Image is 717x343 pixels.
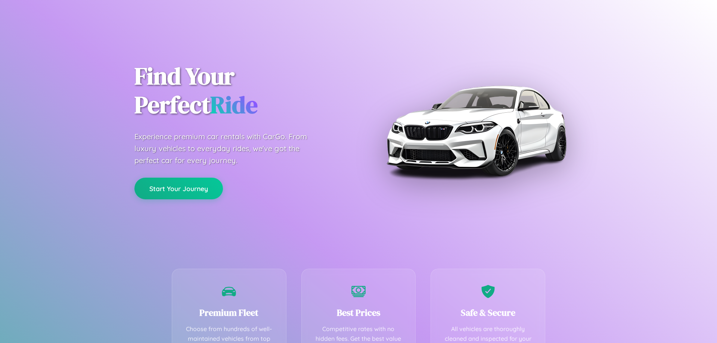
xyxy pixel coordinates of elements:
[134,178,223,199] button: Start Your Journey
[313,306,404,319] h3: Best Prices
[383,37,569,224] img: Premium BMW car rental vehicle
[183,306,275,319] h3: Premium Fleet
[134,131,321,166] p: Experience premium car rentals with CarGo. From luxury vehicles to everyday rides, we've got the ...
[210,88,258,121] span: Ride
[134,62,347,119] h1: Find Your Perfect
[442,306,534,319] h3: Safe & Secure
